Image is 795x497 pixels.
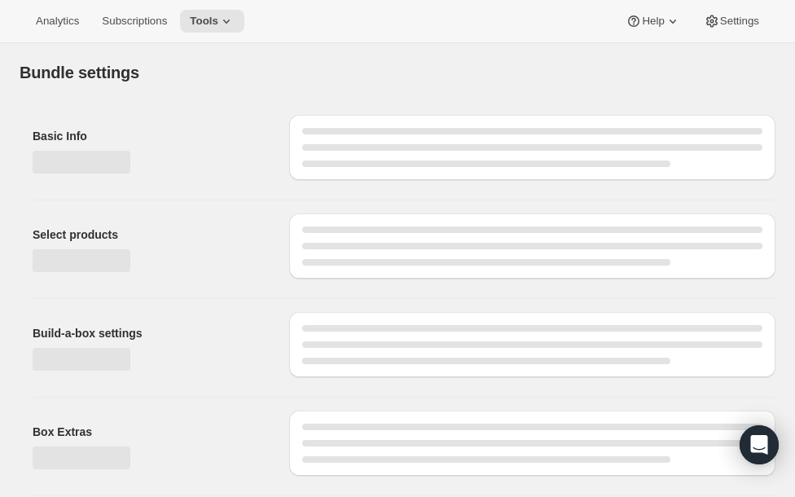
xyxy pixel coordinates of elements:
span: Analytics [36,15,79,28]
button: Analytics [26,10,89,33]
span: Tools [190,15,218,28]
button: Subscriptions [92,10,177,33]
h2: Build-a-box settings [33,325,263,341]
span: Help [642,15,664,28]
button: Settings [694,10,769,33]
h2: Select products [33,227,263,243]
div: Open Intercom Messenger [740,425,779,464]
span: Subscriptions [102,15,167,28]
h2: Basic Info [33,128,263,144]
button: Tools [180,10,244,33]
button: Help [616,10,690,33]
span: Settings [720,15,759,28]
h1: Bundle settings [20,63,139,82]
h2: Box Extras [33,424,263,440]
